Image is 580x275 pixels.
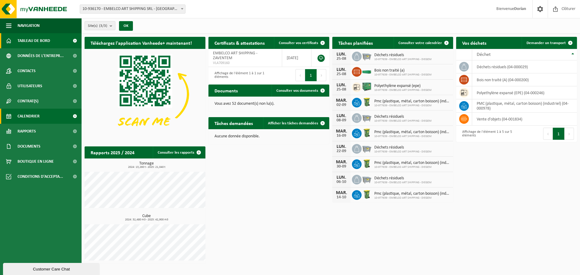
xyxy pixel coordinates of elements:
[335,160,347,165] div: MAR.
[119,21,133,31] button: OK
[335,134,347,138] div: 16-09
[472,60,577,73] td: déchets résiduels (04-000029)
[374,161,450,165] span: Pmc (plastique, métal, carton boisson) (industriel)
[374,145,432,150] span: Déchets résiduels
[527,41,566,45] span: Demander un transport
[362,128,372,138] img: WB-0240-HPE-GN-50
[374,88,432,92] span: 10-977639 - EMBELCO ART SHIPPING - DIEGEM
[477,52,491,57] span: Déchet
[335,83,347,88] div: LUN.
[18,18,40,33] span: Navigation
[213,51,257,60] span: EMBELCO ART SHIPPING - ZAVENTEM
[279,41,318,45] span: Consulter vos certificats
[374,176,432,181] span: Déchets résiduels
[514,7,526,11] strong: Dorian
[565,128,574,140] button: Next
[362,112,372,123] img: WB-2500-GAL-GY-01
[214,134,323,139] p: Aucune donnée disponible.
[274,37,329,49] a: Consulter vos certificats
[362,189,372,200] img: WB-0240-HPE-GN-50
[553,128,565,140] button: 1
[374,119,432,123] span: 10-977639 - EMBELCO ART SHIPPING - DIEGEM
[362,51,372,61] img: WB-2500-GAL-GY-01
[335,129,347,134] div: MAR.
[335,88,347,92] div: 25-08
[88,214,205,221] h3: Cube
[18,139,40,154] span: Documents
[335,103,347,107] div: 02-09
[80,5,185,14] span: 10-936170 - EMBELCO ART SHIPPING SRL - ETTERBEEK
[85,37,198,49] h2: Téléchargez l'application Vanheede+ maintenant!
[362,69,372,74] img: HK-XC-20-GN-00
[362,174,372,184] img: WB-2500-GAL-GY-01
[276,89,318,93] span: Consulter vos documents
[459,127,514,140] div: Affichage de l'élément 1 à 5 sur 5 éléments
[208,117,259,129] h2: Tâches demandées
[374,191,450,196] span: Pmc (plastique, métal, carton boisson) (industriel)
[18,109,40,124] span: Calendrier
[263,117,329,129] a: Afficher les tâches demandées
[335,114,347,118] div: LUN.
[208,37,271,49] h2: Certificats & attestations
[335,98,347,103] div: MAR.
[85,146,140,158] h2: Rapports 2025 / 2024
[472,86,577,99] td: polyethylène expansé (EPE) (04-000246)
[18,94,38,109] span: Contrat(s)
[522,37,576,49] a: Demander un transport
[374,58,432,61] span: 10-977639 - EMBELCO ART SHIPPING - DIEGEM
[208,85,244,96] h2: Documents
[543,128,553,140] button: Previous
[85,21,115,30] button: Site(s)(3/3)
[88,166,205,169] span: 2024: 13,260 t - 2025: 21,040 t
[362,158,372,169] img: WB-0240-HPE-GN-50
[472,73,577,86] td: bois non traité (A) (04-000200)
[213,61,277,66] span: VLA709160
[374,104,450,107] span: 10-977639 - EMBELCO ART SHIPPING - DIEGEM
[335,195,347,200] div: 14-10
[394,37,453,49] a: Consulter votre calendrier
[374,73,432,77] span: 10-977639 - EMBELCO ART SHIPPING - DIEGEM
[374,135,450,138] span: 10-977639 - EMBELCO ART SHIPPING - DIEGEM
[18,63,36,78] span: Contacts
[374,114,432,119] span: Déchets résiduels
[99,24,107,28] count: (3/3)
[85,49,205,139] img: Download de VHEPlus App
[332,37,379,49] h2: Tâches planifiées
[335,165,347,169] div: 30-09
[3,262,101,275] iframe: chat widget
[214,102,323,106] p: Vous avez 52 document(s) non lu(s).
[374,165,450,169] span: 10-977639 - EMBELCO ART SHIPPING - DIEGEM
[335,180,347,184] div: 06-10
[268,121,318,125] span: Afficher les tâches demandées
[335,57,347,61] div: 25-08
[18,33,50,48] span: Tableau de bord
[335,175,347,180] div: LUN.
[282,49,311,67] td: [DATE]
[374,53,432,58] span: Déchets résiduels
[18,78,42,94] span: Utilisateurs
[374,196,450,200] span: 10-977639 - EMBELCO ART SHIPPING - DIEGEM
[398,41,442,45] span: Consulter votre calendrier
[374,84,432,88] span: Polyethylène expansé (epe)
[18,124,36,139] span: Rapports
[335,190,347,195] div: MAR.
[88,21,107,30] span: Site(s)
[88,161,205,169] h3: Tonnage
[305,69,317,81] button: 1
[335,144,347,149] div: LUN.
[272,85,329,97] a: Consulter vos documents
[472,99,577,113] td: PMC (plastique, métal, carton boisson) (industriel) (04-000978)
[18,154,54,169] span: Boutique en ligne
[335,52,347,57] div: LUN.
[456,37,492,49] h2: Vos déchets
[335,118,347,123] div: 08-09
[18,169,63,184] span: Conditions d'accepta...
[374,130,450,135] span: Pmc (plastique, métal, carton boisson) (industriel)
[362,82,372,92] img: PB-HB-1400-HPE-GN-01
[374,68,432,73] span: Bois non traité (a)
[472,113,577,126] td: vente d'objets (04-001834)
[374,181,432,184] span: 10-977639 - EMBELCO ART SHIPPING - DIEGEM
[362,97,372,107] img: WB-0240-HPE-GN-50
[295,69,305,81] button: Previous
